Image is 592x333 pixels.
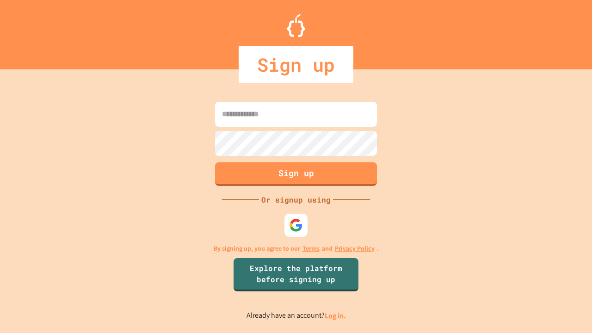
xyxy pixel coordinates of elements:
[247,310,346,321] p: Already have an account?
[325,311,346,321] a: Log in.
[234,258,358,291] a: Explore the platform before signing up
[215,162,377,186] button: Sign up
[239,46,353,83] div: Sign up
[335,244,375,253] a: Privacy Policy
[214,244,379,253] p: By signing up, you agree to our and .
[287,14,305,37] img: Logo.svg
[259,194,333,205] div: Or signup using
[289,218,303,232] img: google-icon.svg
[302,244,320,253] a: Terms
